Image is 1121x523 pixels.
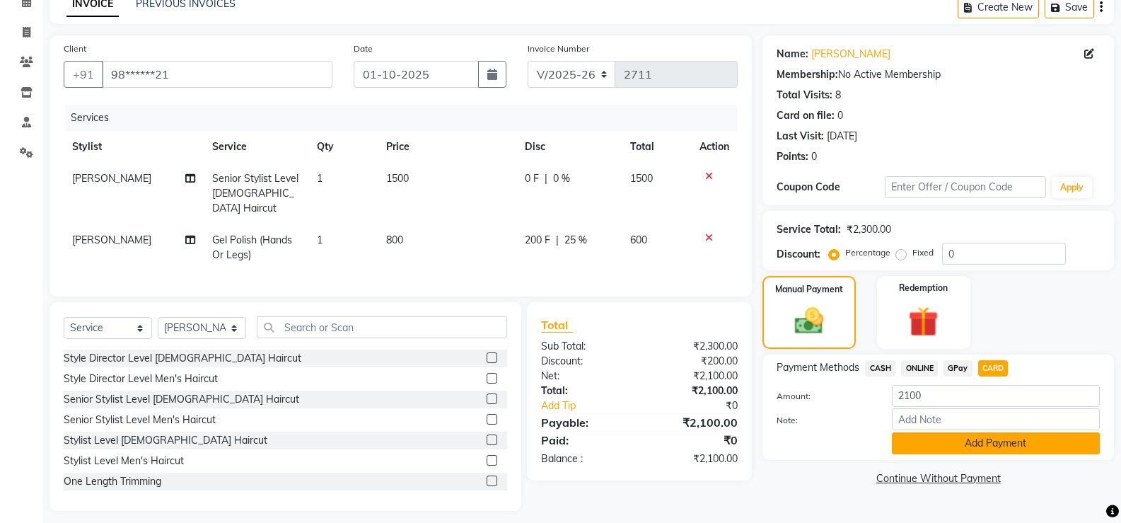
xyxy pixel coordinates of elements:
[811,47,890,62] a: [PERSON_NAME]
[777,108,835,123] div: Card on file:
[64,131,204,163] th: Stylist
[64,42,86,55] label: Client
[64,61,103,88] button: +91
[556,233,559,248] span: |
[1052,177,1092,198] button: Apply
[212,234,292,261] span: Gel Polish (Hands Or Legs)
[691,131,738,163] th: Action
[845,246,890,259] label: Percentage
[386,234,403,246] span: 800
[530,369,639,384] div: Net:
[639,414,748,431] div: ₹2,100.00
[530,384,639,398] div: Total:
[257,316,507,338] input: Search or Scan
[72,172,151,185] span: [PERSON_NAME]
[639,369,748,384] div: ₹2,100.00
[901,360,938,377] span: ONLINE
[777,67,1100,82] div: No Active Membership
[639,354,748,369] div: ₹200.00
[64,372,218,386] div: Style Director Level Men's Haircut
[978,360,1009,377] span: CARD
[212,172,298,214] span: Senior Stylist Level [DEMOGRAPHIC_DATA] Haircut
[64,454,184,469] div: Stylist Level Men's Haircut
[530,414,639,431] div: Payable:
[630,234,647,246] span: 600
[766,390,881,403] label: Amount:
[777,180,884,195] div: Coupon Code
[72,234,151,246] span: [PERSON_NAME]
[658,398,748,413] div: ₹0
[777,47,808,62] div: Name:
[317,234,323,246] span: 1
[777,149,808,164] div: Points:
[564,233,587,248] span: 25 %
[777,88,832,103] div: Total Visits:
[530,452,639,466] div: Balance :
[892,432,1100,454] button: Add Payment
[530,432,639,449] div: Paid:
[308,131,378,163] th: Qty
[892,408,1100,430] input: Add Note
[354,42,373,55] label: Date
[847,222,891,237] div: ₹2,300.00
[777,222,841,237] div: Service Total:
[64,413,216,427] div: Senior Stylist Level Men's Haircut
[639,339,748,354] div: ₹2,300.00
[630,172,653,185] span: 1500
[64,351,301,366] div: Style Director Level [DEMOGRAPHIC_DATA] Haircut
[899,282,948,294] label: Redemption
[622,131,692,163] th: Total
[64,433,267,448] div: Stylist Level [DEMOGRAPHIC_DATA] Haircut
[65,105,748,131] div: Services
[639,384,748,398] div: ₹2,100.00
[639,452,748,466] div: ₹2,100.00
[530,354,639,369] div: Discount:
[530,398,658,413] a: Add Tip
[777,67,838,82] div: Membership:
[912,246,934,259] label: Fixed
[777,360,859,375] span: Payment Methods
[553,171,570,186] span: 0 %
[530,339,639,354] div: Sub Total:
[528,42,589,55] label: Invoice Number
[766,414,881,427] label: Note:
[317,172,323,185] span: 1
[525,233,550,248] span: 200 F
[827,129,857,144] div: [DATE]
[777,247,820,262] div: Discount:
[835,88,841,103] div: 8
[102,61,332,88] input: Search by Name/Mobile/Email/Code
[525,171,539,186] span: 0 F
[837,108,843,123] div: 0
[765,471,1111,486] a: Continue Without Payment
[892,385,1100,407] input: Amount
[777,129,824,144] div: Last Visit:
[775,283,843,296] label: Manual Payment
[885,176,1046,198] input: Enter Offer / Coupon Code
[378,131,516,163] th: Price
[865,360,895,377] span: CASH
[786,304,832,338] img: _cash.svg
[811,149,817,164] div: 0
[386,172,409,185] span: 1500
[204,131,308,163] th: Service
[943,360,972,377] span: GPay
[545,171,547,186] span: |
[516,131,621,163] th: Disc
[541,318,574,333] span: Total
[64,392,299,407] div: Senior Stylist Level [DEMOGRAPHIC_DATA] Haircut
[64,474,161,489] div: One Length Trimming
[639,432,748,449] div: ₹0
[899,303,948,340] img: _gift.svg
